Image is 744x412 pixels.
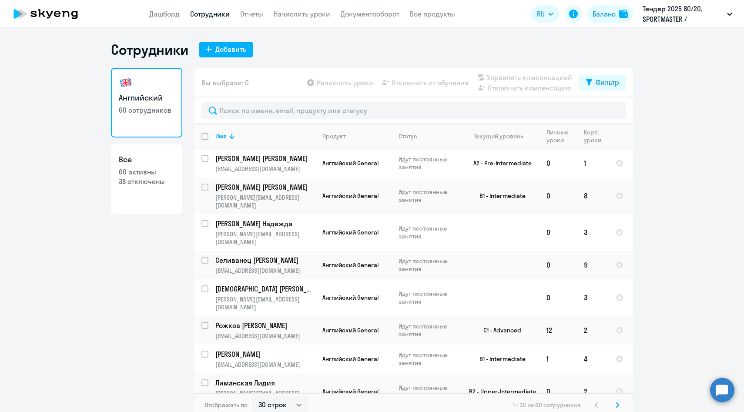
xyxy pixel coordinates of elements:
[215,378,315,388] a: Лиманская Лидия
[201,102,626,119] input: Поиск по имени, email, продукту или статусу
[459,345,540,373] td: B1 - Intermediate
[322,192,379,200] span: Английский General
[215,182,315,192] a: [PERSON_NAME] [PERSON_NAME]
[119,76,133,90] img: english
[215,284,314,294] p: [DEMOGRAPHIC_DATA] [PERSON_NAME]
[577,251,609,279] td: 9
[459,178,540,214] td: B1 - Intermediate
[190,10,230,18] a: Сотрудники
[399,290,458,305] p: Идут постоянные занятия
[577,149,609,178] td: 1
[119,167,174,177] p: 60 активны
[119,177,174,186] p: 38 отключены
[199,42,253,57] button: Добавить
[215,295,315,311] p: [PERSON_NAME][EMAIL_ADDRESS][DOMAIN_NAME]
[215,255,315,265] a: Селиванец [PERSON_NAME]
[399,384,458,399] p: Идут постоянные занятия
[399,132,458,140] div: Статус
[577,178,609,214] td: 8
[215,321,314,330] p: Рожков [PERSON_NAME]
[540,345,577,373] td: 1
[513,401,581,409] span: 1 - 30 из 60 сотрудников
[201,77,249,88] span: Вы выбрали: 0
[215,154,314,163] p: [PERSON_NAME] [PERSON_NAME]
[119,92,174,104] h3: Английский
[215,255,314,265] p: Селиванец [PERSON_NAME]
[240,10,263,18] a: Отчеты
[215,154,315,163] a: [PERSON_NAME] [PERSON_NAME]
[540,214,577,251] td: 0
[215,389,315,405] p: [PERSON_NAME][EMAIL_ADDRESS][DOMAIN_NAME]
[215,182,314,192] p: [PERSON_NAME] [PERSON_NAME]
[577,345,609,373] td: 4
[215,230,315,246] p: [PERSON_NAME][EMAIL_ADDRESS][DOMAIN_NAME]
[540,279,577,316] td: 0
[399,132,417,140] div: Статус
[540,316,577,345] td: 12
[111,41,188,58] h1: Сотрудники
[215,349,314,359] p: [PERSON_NAME]
[537,9,545,19] span: RU
[215,219,315,228] a: [PERSON_NAME] Надежда
[459,373,540,410] td: B2 - Upper-Intermediate
[399,322,458,338] p: Идут постоянные занятия
[322,388,379,395] span: Английский General
[540,251,577,279] td: 0
[322,228,379,236] span: Английский General
[215,349,315,359] a: [PERSON_NAME]
[322,159,379,167] span: Английский General
[215,219,314,228] p: [PERSON_NAME] Надежда
[596,77,619,87] div: Фильтр
[577,373,609,410] td: 2
[205,401,249,409] span: Отображать по:
[540,373,577,410] td: 0
[459,149,540,178] td: A2 - Pre-Intermediate
[322,261,379,269] span: Английский General
[322,355,379,363] span: Английский General
[215,284,315,294] a: [DEMOGRAPHIC_DATA] [PERSON_NAME]
[466,132,539,140] div: Текущий уровень
[399,351,458,367] p: Идут постоянные занятия
[322,294,379,301] span: Английский General
[579,75,626,90] button: Фильтр
[584,128,608,144] div: Корп. уроки
[119,105,174,115] p: 60 сотрудников
[322,132,346,140] div: Продукт
[593,9,616,19] div: Баланс
[215,44,246,54] div: Добавить
[577,279,609,316] td: 3
[546,128,576,144] div: Личные уроки
[399,155,458,171] p: Идут постоянные занятия
[399,224,458,240] p: Идут постоянные занятия
[587,5,633,23] button: Балансbalance
[215,194,315,209] p: [PERSON_NAME][EMAIL_ADDRESS][DOMAIN_NAME]
[531,5,560,23] button: RU
[215,132,315,140] div: Имя
[215,165,315,173] p: [EMAIL_ADDRESS][DOMAIN_NAME]
[399,188,458,204] p: Идут постоянные занятия
[111,68,182,137] a: Английский60 сотрудников
[322,132,391,140] div: Продукт
[584,128,603,144] div: Корп. уроки
[638,3,737,24] button: Тендер 2025 80/20, SPORTMASTER / Спортмастер
[399,257,458,273] p: Идут постоянные занятия
[540,149,577,178] td: 0
[215,267,315,275] p: [EMAIL_ADDRESS][DOMAIN_NAME]
[215,132,227,140] div: Имя
[215,378,314,388] p: Лиманская Лидия
[474,132,523,140] div: Текущий уровень
[577,214,609,251] td: 3
[149,10,180,18] a: Дашборд
[577,316,609,345] td: 2
[540,178,577,214] td: 0
[215,321,315,330] a: Рожков [PERSON_NAME]
[119,154,174,165] h3: Все
[215,361,315,368] p: [EMAIL_ADDRESS][DOMAIN_NAME]
[111,144,182,214] a: Все60 активны38 отключены
[341,10,399,18] a: Документооборот
[459,316,540,345] td: C1 - Advanced
[274,10,330,18] a: Начислить уроки
[322,326,379,334] span: Английский General
[643,3,724,24] p: Тендер 2025 80/20, SPORTMASTER / Спортмастер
